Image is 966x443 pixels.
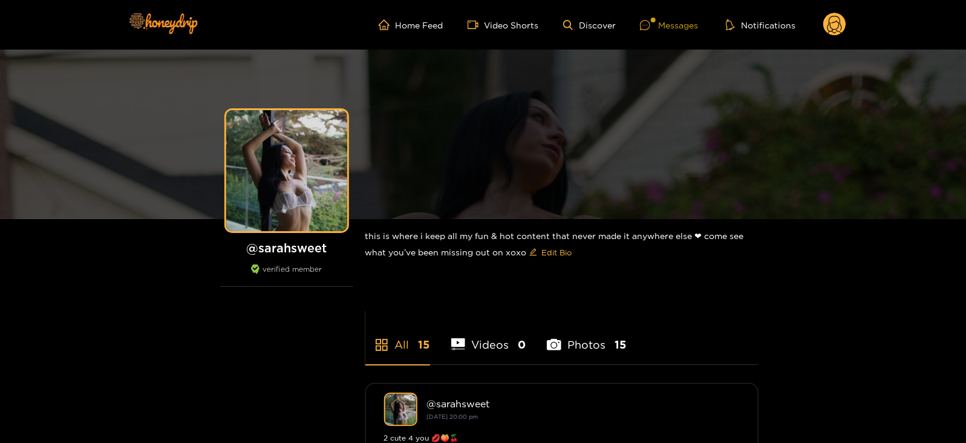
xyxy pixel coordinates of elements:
a: Video Shorts [468,19,539,30]
button: Notifications [722,19,799,31]
img: sarahsweet [384,393,417,426]
span: 15 [419,337,430,352]
span: edit [529,248,537,257]
a: Home Feed [379,19,443,30]
div: @ sarahsweet [427,398,740,409]
button: editEdit Bio [527,243,575,262]
small: [DATE] 20:00 pm [427,413,478,420]
span: home [379,19,396,30]
li: All [365,310,430,364]
a: Discover [563,20,616,30]
li: Photos [547,310,626,364]
span: video-camera [468,19,485,30]
div: verified member [220,264,353,287]
h1: @ sarahsweet [220,240,353,255]
span: 15 [615,337,626,352]
span: appstore [374,338,389,352]
div: this is where i keep all my fun & hot content that never made it anywhere else ❤︎︎ come see what ... [365,219,759,272]
span: Edit Bio [542,246,572,258]
li: Videos [451,310,526,364]
span: 0 [518,337,526,352]
div: Messages [640,18,698,32]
